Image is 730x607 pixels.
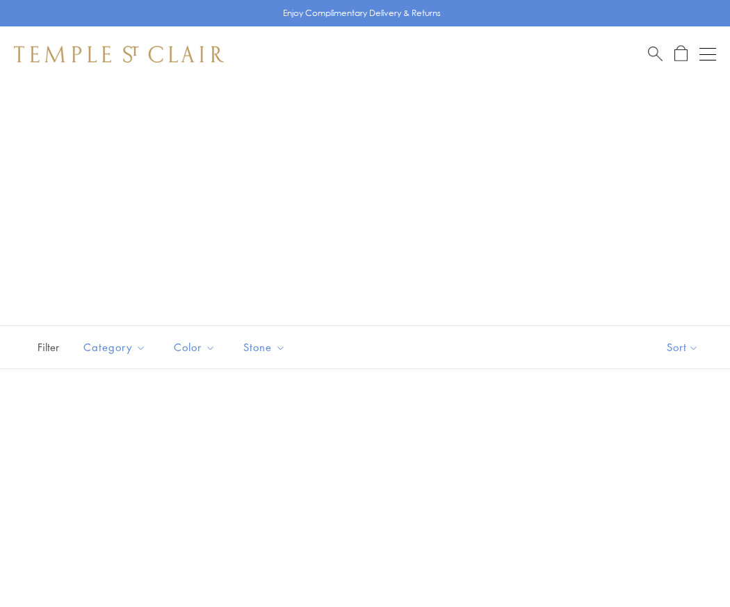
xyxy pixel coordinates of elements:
button: Color [163,332,226,363]
span: Stone [236,339,296,356]
button: Category [73,332,156,363]
img: Temple St. Clair [14,46,224,63]
span: Color [167,339,226,356]
a: Search [648,45,663,63]
button: Open navigation [699,46,716,63]
button: Stone [233,332,296,363]
p: Enjoy Complimentary Delivery & Returns [283,6,441,20]
a: Open Shopping Bag [674,45,688,63]
span: Category [76,339,156,356]
button: Show sort by [635,326,730,369]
